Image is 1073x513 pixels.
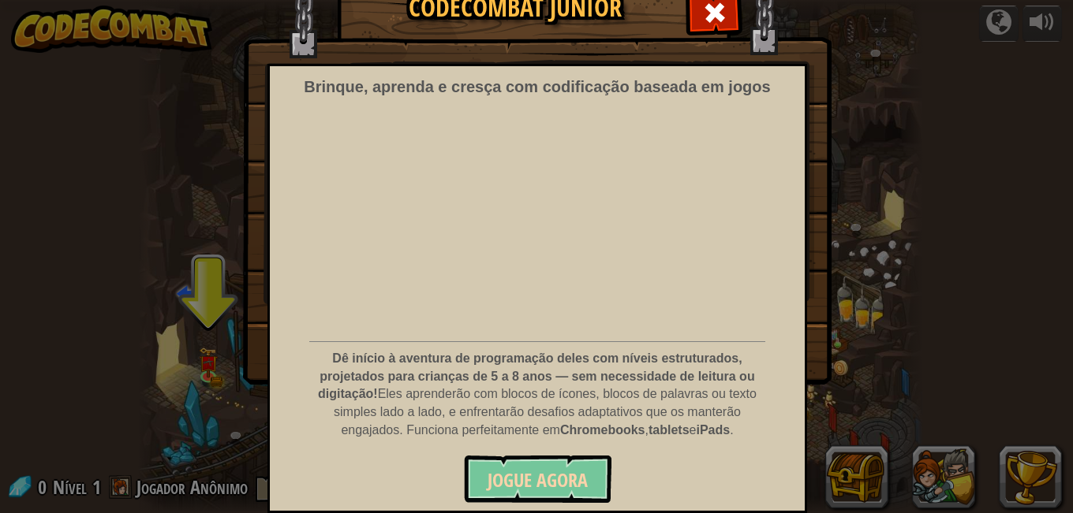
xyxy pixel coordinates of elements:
button: Jogue Agora [464,455,611,503]
font: iPads [696,423,730,437]
font: , [645,423,649,437]
font: e [690,423,697,437]
font: Chromebooks [560,423,645,437]
font: Eles aprenderão com blocos de ícones, blocos de palavras ou texto simples lado a lado, e enfrenta... [334,387,757,437]
font: tablets [649,423,690,437]
font: Brinque, aprenda e cresça com codificação baseada em jogos [304,78,770,95]
font: Dê início à aventura de programação deles com níveis estruturados, projetados para crianças de 5 ... [318,351,755,401]
font: . [730,423,733,437]
font: Jogue Agora [488,467,588,493]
